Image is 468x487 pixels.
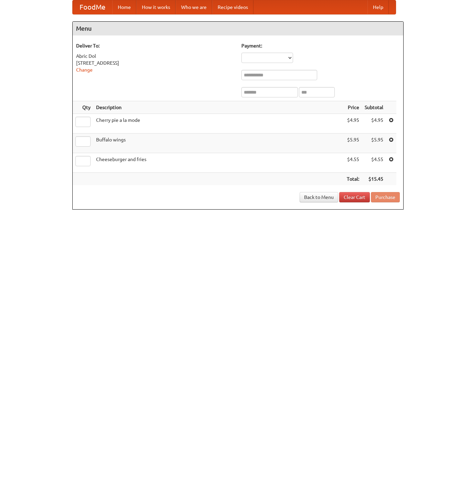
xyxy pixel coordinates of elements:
[344,114,362,134] td: $4.95
[93,114,344,134] td: Cherry pie a la mode
[362,101,386,114] th: Subtotal
[93,101,344,114] th: Description
[344,101,362,114] th: Price
[362,114,386,134] td: $4.95
[362,134,386,153] td: $5.95
[176,0,212,14] a: Who we are
[73,22,403,35] h4: Menu
[76,42,235,49] h5: Deliver To:
[339,192,370,202] a: Clear Cart
[76,53,235,60] div: Abric Dol
[371,192,400,202] button: Purchase
[93,134,344,153] td: Buffalo wings
[344,134,362,153] td: $5.95
[93,153,344,173] td: Cheeseburger and fries
[344,173,362,186] th: Total:
[73,0,112,14] a: FoodMe
[362,153,386,173] td: $4.55
[112,0,136,14] a: Home
[73,101,93,114] th: Qty
[241,42,400,49] h5: Payment:
[362,173,386,186] th: $15.45
[136,0,176,14] a: How it works
[76,60,235,66] div: [STREET_ADDRESS]
[344,153,362,173] td: $4.55
[300,192,338,202] a: Back to Menu
[367,0,389,14] a: Help
[76,67,93,73] a: Change
[212,0,253,14] a: Recipe videos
